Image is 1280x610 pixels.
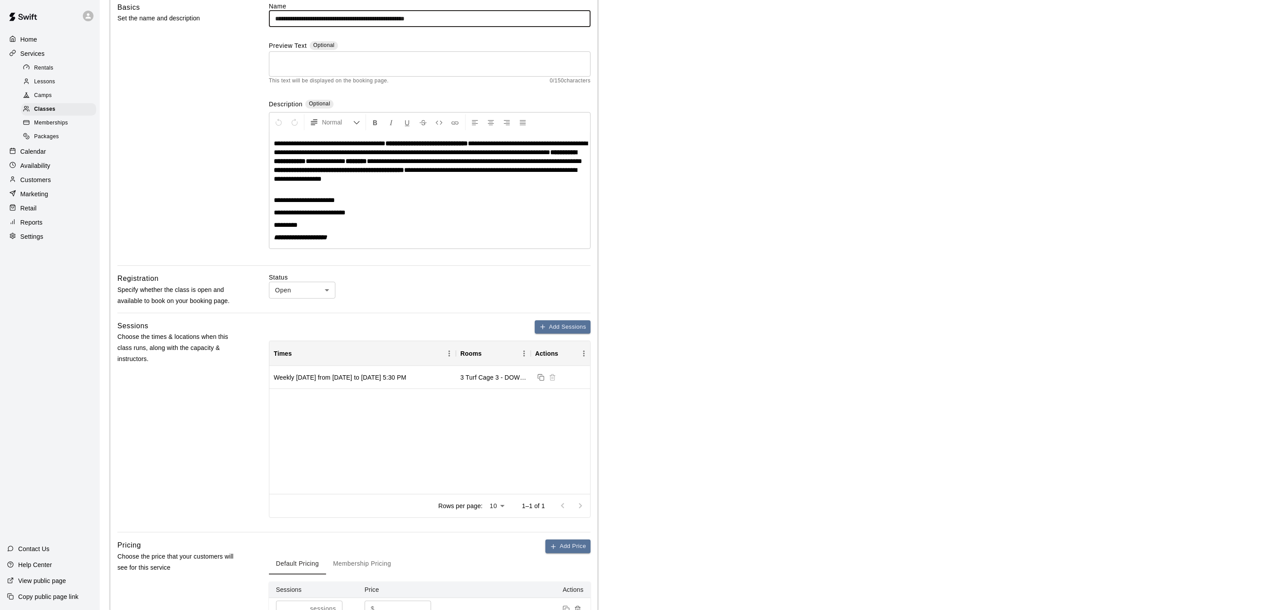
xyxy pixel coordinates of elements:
[34,78,55,86] span: Lessons
[446,582,591,598] th: Actions
[20,204,37,213] p: Retail
[287,114,302,130] button: Redo
[7,230,93,243] a: Settings
[447,114,463,130] button: Insert Link
[21,75,100,89] a: Lessons
[438,501,482,510] p: Rows per page:
[117,551,241,573] p: Choose the price that your customers will see for this service
[432,114,447,130] button: Insert Code
[547,373,558,380] span: Sessions cannot be deleted because they already have registrations. Please use the Calendar page ...
[21,131,96,143] div: Packages
[358,582,446,598] th: Price
[416,114,431,130] button: Format Strikethrough
[522,501,545,510] p: 1–1 of 1
[7,159,93,172] a: Availability
[34,64,54,73] span: Rentals
[7,202,93,215] a: Retail
[482,347,494,360] button: Sort
[292,347,304,360] button: Sort
[269,282,335,298] div: Open
[486,500,508,513] div: 10
[20,175,51,184] p: Customers
[21,61,100,75] a: Rentals
[34,105,55,114] span: Classes
[577,347,591,360] button: Menu
[545,540,591,553] button: Add Price
[21,89,100,103] a: Camps
[535,372,547,383] button: Duplicate sessions
[7,173,93,186] div: Customers
[535,341,558,366] div: Actions
[117,13,241,24] p: Set the name and description
[499,114,514,130] button: Right Align
[18,576,66,585] p: View public page
[269,100,303,110] label: Description
[269,77,389,85] span: This text will be displayed on the booking page.
[34,119,68,128] span: Memberships
[517,347,531,360] button: Menu
[274,341,292,366] div: Times
[18,544,50,553] p: Contact Us
[515,114,530,130] button: Justify Align
[269,582,358,598] th: Sessions
[7,145,93,158] a: Calendar
[535,320,591,334] button: Add Sessions
[460,373,526,382] div: 3 Turf Cage 3 - DOWNINGTOWN
[271,114,286,130] button: Undo
[117,2,140,13] h6: Basics
[21,103,100,117] a: Classes
[20,161,51,170] p: Availability
[483,114,498,130] button: Center Align
[20,218,43,227] p: Reports
[21,89,96,102] div: Camps
[117,320,148,332] h6: Sessions
[326,553,398,575] button: Membership Pricing
[21,117,96,129] div: Memberships
[7,33,93,46] a: Home
[21,130,100,144] a: Packages
[384,114,399,130] button: Format Italics
[306,114,364,130] button: Formatting Options
[117,331,241,365] p: Choose the times & locations when this class runs, along with the capacity & instructors.
[21,76,96,88] div: Lessons
[117,273,159,284] h6: Registration
[20,190,48,198] p: Marketing
[21,62,96,74] div: Rentals
[18,592,78,601] p: Copy public page link
[269,341,456,366] div: Times
[269,273,591,282] label: Status
[18,560,52,569] p: Help Center
[20,35,37,44] p: Home
[20,49,45,58] p: Services
[322,118,353,127] span: Normal
[531,341,591,366] div: Actions
[34,91,52,100] span: Camps
[7,216,93,229] a: Reports
[269,41,307,51] label: Preview Text
[7,47,93,60] a: Services
[400,114,415,130] button: Format Underline
[274,373,406,382] div: Weekly on Monday from 8/18/2025 to 9/29/2025 at 5:30 PM
[20,232,43,241] p: Settings
[460,341,482,366] div: Rooms
[550,77,591,85] span: 0 / 150 characters
[21,117,100,130] a: Memberships
[20,147,46,156] p: Calendar
[467,114,482,130] button: Left Align
[456,341,531,366] div: Rooms
[269,553,326,575] button: Default Pricing
[117,540,141,551] h6: Pricing
[21,103,96,116] div: Classes
[34,132,59,141] span: Packages
[269,2,591,11] label: Name
[7,187,93,201] a: Marketing
[313,42,335,48] span: Optional
[117,284,241,307] p: Specify whether the class is open and available to book on your booking page.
